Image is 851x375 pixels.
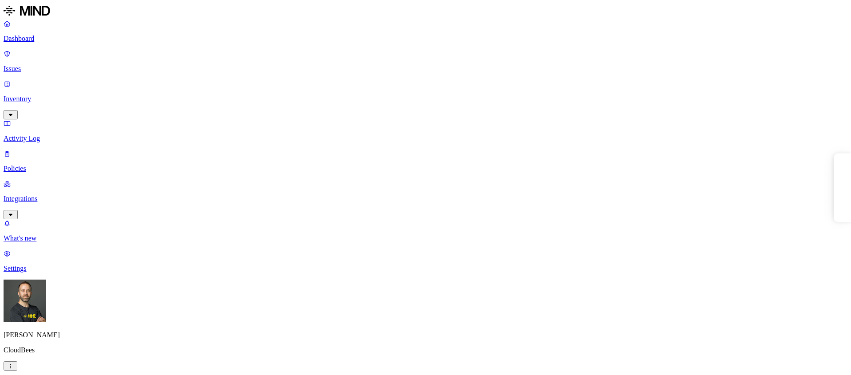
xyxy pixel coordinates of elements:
a: Activity Log [4,119,847,142]
p: What's new [4,234,847,242]
a: Settings [4,249,847,272]
a: Issues [4,50,847,73]
p: Policies [4,165,847,173]
a: What's new [4,219,847,242]
a: Dashboard [4,20,847,43]
a: MIND [4,4,847,20]
p: Settings [4,264,847,272]
img: Tom Mayblum [4,280,46,322]
img: MIND [4,4,50,18]
a: Inventory [4,80,847,118]
p: Activity Log [4,134,847,142]
p: Inventory [4,95,847,103]
p: Integrations [4,195,847,203]
a: Policies [4,150,847,173]
a: Integrations [4,180,847,218]
p: Issues [4,65,847,73]
p: CloudBees [4,346,847,354]
p: Dashboard [4,35,847,43]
